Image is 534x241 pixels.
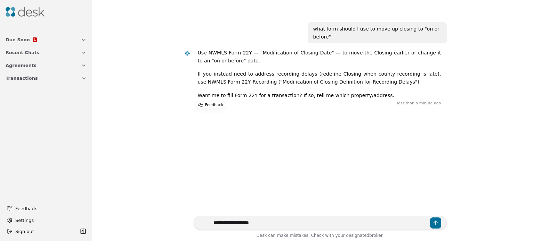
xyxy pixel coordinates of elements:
span: Feedback [15,205,82,212]
button: Sign out [4,226,78,237]
button: Feedback [3,202,87,215]
span: designated [346,233,369,238]
button: Agreements [1,59,91,72]
textarea: Write your prompt here [194,216,447,230]
button: Transactions [1,72,91,85]
span: 1 [33,38,36,41]
span: Recent Chats [6,49,39,56]
button: Settings [4,215,88,226]
p: Want me to fill Form 22Y for a transaction? If so, tell me which property/address. [198,92,441,100]
time: less than a minute ago [397,101,441,106]
div: what form should I use to move up closing to "on or before" [313,25,441,41]
button: Send message [430,217,441,229]
div: Desk can make mistakes. Check with your broker. [194,232,447,241]
p: If you instead need to address recording delays (redefine Closing when county recording is late),... [198,70,441,86]
button: Recent Chats [1,46,91,59]
span: Due Soon [6,36,30,43]
span: Settings [15,217,34,224]
img: Desk [6,7,44,17]
img: Desk [184,51,190,57]
span: Sign out [15,228,34,235]
span: Agreements [6,62,37,69]
button: Due Soon1 [1,33,91,46]
p: Use NWMLS Form 22Y — "Modification of Closing Date" — to move the Closing earlier or change it to... [198,49,441,64]
span: Transactions [6,75,38,82]
p: Feedback [205,102,223,109]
